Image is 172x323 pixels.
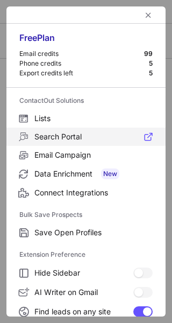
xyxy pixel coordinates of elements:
label: Search Portal [6,128,166,146]
label: Bulk Save Prospects [19,206,153,223]
div: Email credits [19,50,144,58]
div: Phone credits [19,59,149,68]
label: ContactOut Solutions [19,92,153,109]
div: 5 [149,69,153,78]
label: Connect Integrations [6,184,166,202]
div: 5 [149,59,153,68]
label: Save Open Profiles [6,223,166,242]
button: left-button [142,9,155,22]
span: Search Portal [34,132,153,142]
span: Data Enrichment [34,168,153,179]
label: AI Writer on Gmail [6,283,166,302]
div: 99 [144,50,153,58]
span: Hide Sidebar [34,268,133,278]
span: New [101,168,119,179]
span: Connect Integrations [34,188,153,198]
label: Data Enrichment New [6,164,166,184]
div: Export credits left [19,69,149,78]
label: Email Campaign [6,146,166,164]
label: Hide Sidebar [6,263,166,283]
button: right-button [17,10,28,20]
label: Find leads on any site [6,302,166,321]
span: Save Open Profiles [34,228,153,237]
div: Free Plan [19,32,153,50]
label: Extension Preference [19,246,153,263]
span: Find leads on any site [34,307,133,317]
span: Lists [34,114,153,123]
span: Email Campaign [34,150,153,160]
label: Lists [6,109,166,128]
span: AI Writer on Gmail [34,287,133,297]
